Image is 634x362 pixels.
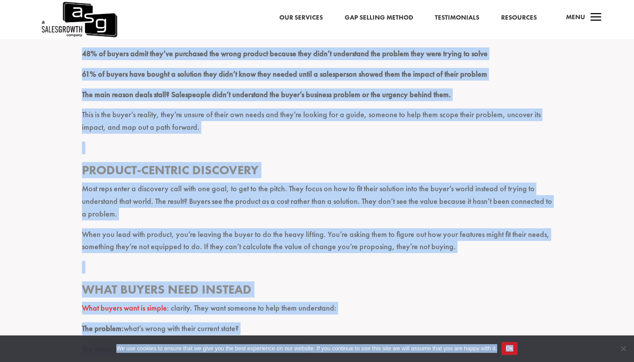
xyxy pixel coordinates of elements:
[82,162,553,183] h3: Product-Centric Discovery
[116,344,497,353] span: We use cookies to ensure that we give you the best experience on our website. If you continue to ...
[82,183,553,228] p: Most reps enter a discovery call with one goal, to get to the pitch. They focus on how to fit the...
[619,344,627,353] span: No
[82,89,451,99] strong: The main reason deals stall? Salespeople didn’t understand the buyer’s business problem or the ur...
[345,12,413,24] a: Gap Selling Method
[587,9,605,27] span: a
[279,12,323,24] a: Our Services
[82,322,553,343] p: what’s wrong with their current state?
[566,13,585,21] span: Menu
[82,281,553,302] h3: What Buyers need instead
[435,12,479,24] a: Testimonials
[82,48,488,58] strong: 48% of buyers admit they’ve purchased the wrong product because they didn’t understand the proble...
[82,323,124,333] strong: The problem:
[501,12,537,24] a: Resources
[82,69,487,79] strong: 61% of buyers have bought a solution they didn’t know they needed until a salesperson showed them...
[502,342,518,355] button: Ok
[82,108,553,142] p: This is the buyer’s reality, they’re unsure of their own needs and they’re looking for a guide, s...
[82,302,553,322] p: : clarity. They want someone to help them understand:
[82,228,553,261] p: When you lead with product, you’re leaving the buyer to do the heavy lifting. You’re asking them ...
[82,303,167,313] a: What buyers want is simple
